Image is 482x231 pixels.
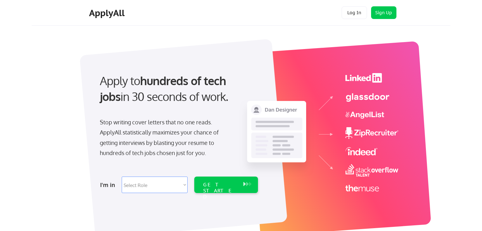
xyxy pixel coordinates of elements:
[371,6,396,19] button: Sign Up
[342,6,367,19] button: Log In
[100,117,230,158] div: Stop writing cover letters that no one reads. ApplyAll statistically maximizes your chance of get...
[100,73,229,103] strong: hundreds of tech jobs
[89,8,126,18] div: ApplyAll
[100,73,255,105] div: Apply to in 30 seconds of work.
[203,182,237,200] div: GET STARTED
[100,180,118,190] div: I'm in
